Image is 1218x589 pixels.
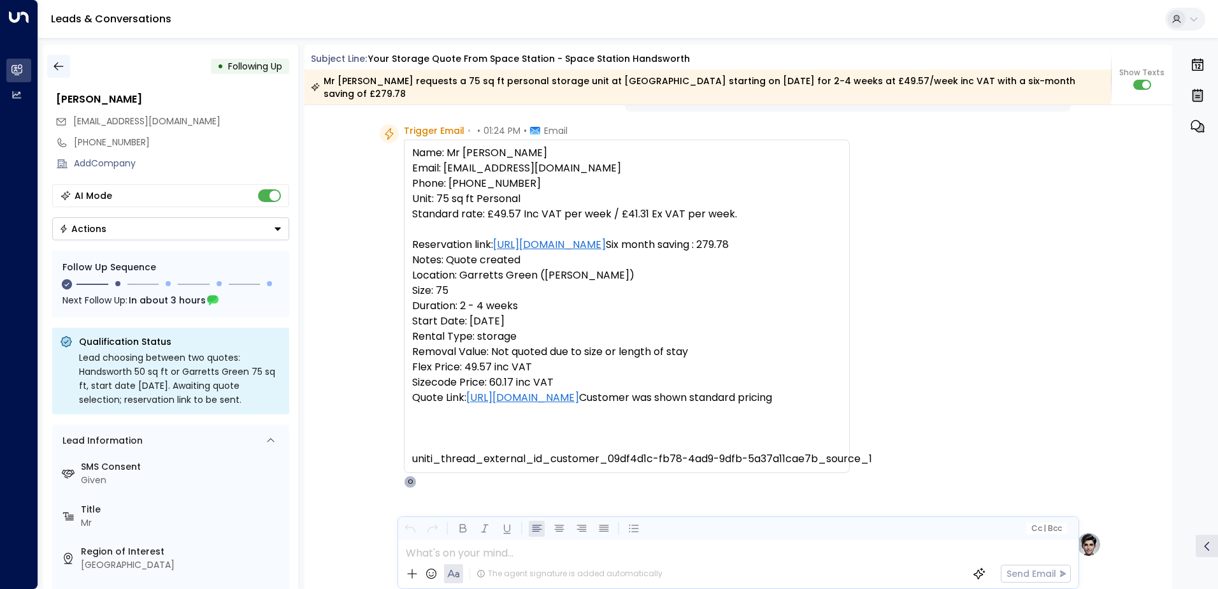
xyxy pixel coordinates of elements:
div: O [404,476,417,488]
div: Button group with a nested menu [52,217,289,240]
label: Title [81,503,284,516]
span: simonknight204@gmail.com [73,115,220,128]
div: [PERSON_NAME] [56,92,289,107]
div: Mr [PERSON_NAME] requests a 75 sq ft personal storage unit at [GEOGRAPHIC_DATA] starting on [DATE... [311,75,1104,100]
label: Region of Interest [81,545,284,558]
span: In about 3 hours [129,293,206,307]
div: AI Mode [75,189,112,202]
button: Cc|Bcc [1026,523,1066,535]
div: [GEOGRAPHIC_DATA] [81,558,284,572]
span: Show Texts [1119,67,1164,78]
div: Next Follow Up: [62,293,279,307]
span: | [1043,524,1046,533]
div: Mr [81,516,284,530]
span: Email [544,124,568,137]
div: [PHONE_NUMBER] [74,136,289,149]
a: [URL][DOMAIN_NAME] [493,237,606,252]
span: • [524,124,527,137]
div: Actions [59,223,106,235]
div: Lead choosing between two quotes: Handsworth 50 sq ft or Garretts Green 75 sq ft, start date [DAT... [79,351,282,407]
span: Following Up [228,60,282,73]
div: Follow Up Sequence [62,261,279,274]
img: profile-logo.png [1076,532,1101,557]
button: Actions [52,217,289,240]
button: Redo [424,521,440,537]
span: 01:24 PM [484,124,520,137]
p: Qualification Status [79,335,282,348]
span: • [477,124,480,137]
pre: Name: Mr [PERSON_NAME] Email: [EMAIL_ADDRESS][DOMAIN_NAME] Phone: [PHONE_NUMBER] Unit: 75 sq ft P... [412,145,842,467]
span: Subject Line: [311,52,367,65]
div: AddCompany [74,157,289,170]
div: Your storage quote from Space Station - Space Station Handsworth [368,52,690,66]
label: SMS Consent [81,460,284,474]
button: Undo [402,521,418,537]
div: • [217,55,224,78]
div: Given [81,474,284,487]
span: Trigger Email [404,124,464,137]
a: Leads & Conversations [51,11,171,26]
a: [URL][DOMAIN_NAME] [466,390,579,405]
span: [EMAIL_ADDRESS][DOMAIN_NAME] [73,115,220,127]
span: Cc Bcc [1031,524,1061,533]
div: The agent signature is added automatically [476,568,663,579]
span: • [468,124,471,137]
div: Lead Information [58,434,143,447]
